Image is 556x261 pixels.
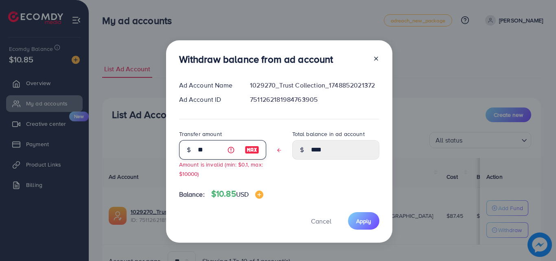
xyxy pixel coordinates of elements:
button: Apply [348,212,379,230]
label: Total balance in ad account [292,130,365,138]
button: Cancel [301,212,341,230]
div: 7511262181984763905 [243,95,385,104]
div: Ad Account Name [173,81,244,90]
h3: Withdraw balance from ad account [179,53,333,65]
label: Transfer amount [179,130,222,138]
div: Ad Account ID [173,95,244,104]
span: Apply [356,217,371,225]
div: 1029270_Trust Collection_1748852021372 [243,81,385,90]
img: image [255,191,263,199]
h4: $10.85 [211,189,263,199]
span: Balance: [179,190,205,199]
small: Amount is invalid (min: $0.1, max: $10000) [179,160,263,178]
img: image [245,145,259,155]
span: Cancel [311,217,331,226]
span: USD [236,190,249,199]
